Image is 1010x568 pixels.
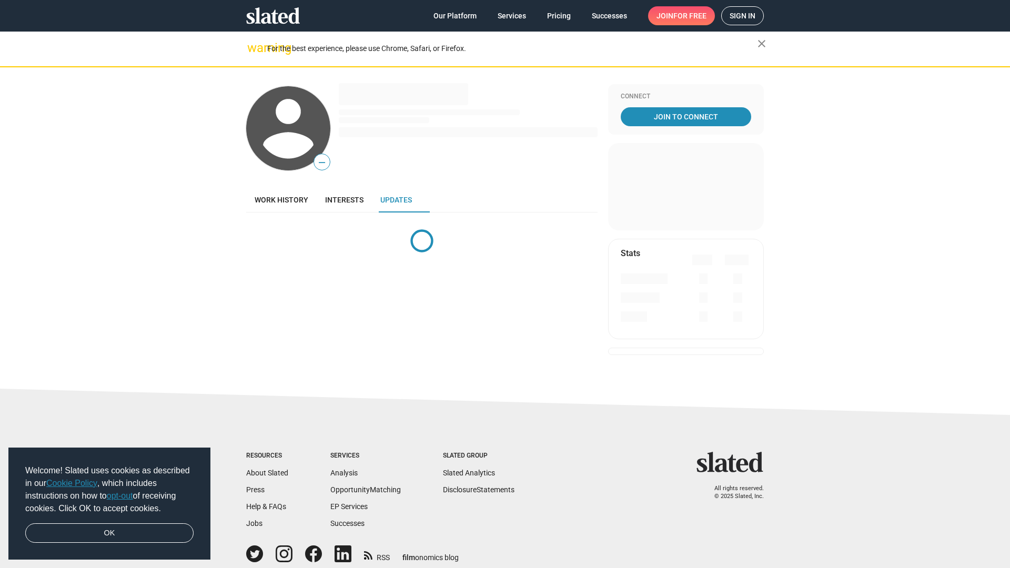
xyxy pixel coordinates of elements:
div: cookieconsent [8,448,210,560]
a: About Slated [246,469,288,477]
span: Updates [380,196,412,204]
a: OpportunityMatching [330,485,401,494]
a: Successes [330,519,365,528]
span: Our Platform [433,6,477,25]
span: Pricing [547,6,571,25]
a: EP Services [330,502,368,511]
a: dismiss cookie message [25,523,194,543]
a: Slated Analytics [443,469,495,477]
a: Our Platform [425,6,485,25]
a: Services [489,6,534,25]
mat-icon: warning [247,42,260,54]
p: All rights reserved. © 2025 Slated, Inc. [703,485,764,500]
span: Welcome! Slated uses cookies as described in our , which includes instructions on how to of recei... [25,464,194,515]
div: Resources [246,452,288,460]
span: film [402,553,415,562]
div: Connect [621,93,751,101]
a: Cookie Policy [46,479,97,488]
a: Joinfor free [648,6,715,25]
a: Help & FAQs [246,502,286,511]
span: Join [656,6,706,25]
a: Sign in [721,6,764,25]
span: for free [673,6,706,25]
a: Press [246,485,265,494]
a: Jobs [246,519,262,528]
a: Join To Connect [621,107,751,126]
span: — [314,156,330,169]
div: Slated Group [443,452,514,460]
span: Sign in [730,7,755,25]
mat-card-title: Stats [621,248,640,259]
span: Services [498,6,526,25]
a: DisclosureStatements [443,485,514,494]
a: Updates [372,187,420,212]
span: Interests [325,196,363,204]
span: Successes [592,6,627,25]
a: RSS [364,546,390,563]
div: For the best experience, please use Chrome, Safari, or Firefox. [267,42,757,56]
a: Analysis [330,469,358,477]
a: Pricing [539,6,579,25]
div: Services [330,452,401,460]
a: opt-out [107,491,133,500]
a: filmonomics blog [402,544,459,563]
a: Successes [583,6,635,25]
span: Join To Connect [623,107,749,126]
mat-icon: close [755,37,768,50]
a: Interests [317,187,372,212]
a: Work history [246,187,317,212]
span: Work history [255,196,308,204]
